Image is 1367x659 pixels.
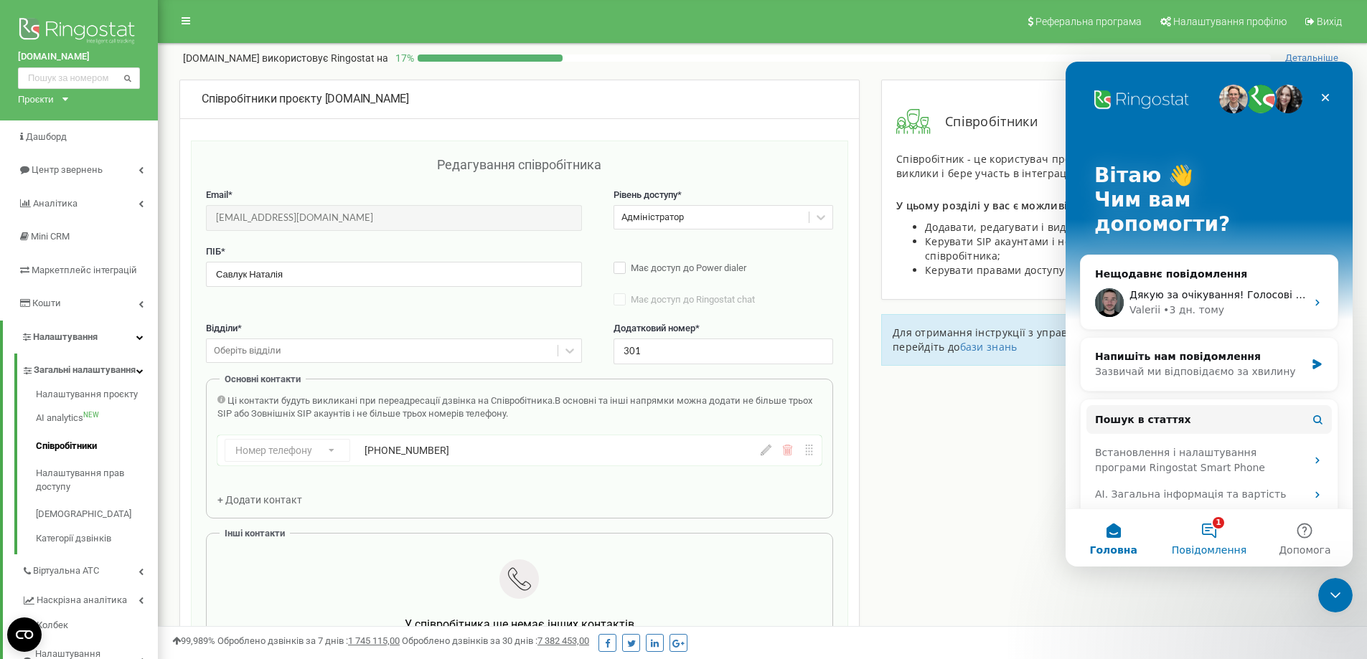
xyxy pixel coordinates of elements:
[36,528,158,546] a: Категорії дзвінків
[36,501,158,528] a: [DEMOGRAPHIC_DATA]
[29,384,240,414] div: Встановлення і налаштування програми Ringostat Smart Phone
[34,364,136,377] span: Загальні налаштування
[1285,52,1338,64] span: Детальніше
[925,234,1155,262] span: Керувати SIP акаунтами і номерами кожного співробітника;
[213,483,265,493] span: Допомога
[18,67,140,89] input: Пошук за номером
[405,617,634,631] span: У співробітника ще немає інших контактів
[1035,16,1142,27] span: Реферальна програма
[21,419,266,446] div: AI. Загальна інформація та вартість
[7,617,42,652] button: Open CMP widget
[24,483,71,493] span: Головна
[225,374,301,384] span: Основні контакти
[21,343,266,372] button: Пошук в статтях
[614,323,695,333] span: Додатковий номер
[614,189,677,200] span: Рівень доступу
[893,326,1229,354] span: Для отримання інструкції з управління співробітниками проєкту перейдіть до
[22,613,158,638] a: Колбек
[1173,16,1287,27] span: Налаштування профілю
[931,113,1038,131] span: Співробітники
[33,564,99,578] span: Віртуальна АТС
[22,584,158,613] a: Наскрізна аналітика
[95,447,191,505] button: Повідомлення
[29,425,240,440] div: AI. Загальна інформація та вартість
[896,152,1227,180] span: Співробітник - це користувач проєкту, який здійснює і приймає виклики і бере участь в інтеграції ...
[217,435,822,465] div: Номер телефону[PHONE_NUMBER]
[365,443,665,457] div: [PHONE_NUMBER]
[925,263,1204,277] span: Керувати правами доступу співробітників до проєкту.
[537,635,589,646] u: 7 382 453,00
[206,262,582,287] input: Введіть ПІБ
[18,14,140,50] img: Ringostat logo
[631,294,755,305] span: Має доступ до Ringostat chat
[29,303,240,318] div: Зазвичай ми відповідаємо за хвилину
[402,635,589,646] span: Оброблено дзвінків за 30 днів :
[206,189,228,200] span: Email
[18,50,140,64] a: [DOMAIN_NAME]
[106,483,181,493] span: Повідомлення
[247,23,273,49] div: Закрити
[192,447,287,505] button: Допомога
[33,331,98,342] span: Налаштування
[217,494,302,506] span: + Додати контакт
[33,198,77,209] span: Аналiтика
[631,262,746,273] span: Має доступ до Power dialer
[36,460,158,501] a: Налаштування прав доступу
[227,395,555,406] span: Ці контакти будуть викликані при переадресації дзвінка на Співробітника.
[1317,16,1342,27] span: Вихід
[388,51,418,65] p: 17 %
[14,275,273,330] div: Напишіть нам повідомленняЗазвичай ми відповідаємо за хвилину
[217,635,400,646] span: Оброблено дзвінків за 7 днів :
[1318,578,1353,612] iframe: Intercom live chat
[1066,62,1353,566] iframe: Intercom live chat
[3,321,158,354] a: Налаштування
[896,199,1087,212] span: У цьому розділі у вас є можливість:
[21,378,266,419] div: Встановлення і налаштування програми Ringostat Smart Phone
[262,52,388,64] span: використовує Ringostat на
[22,354,158,383] a: Загальні налаштування
[225,528,285,539] span: Інші контакти
[925,220,1221,234] span: Додавати, редагувати і видаляти співробітників проєкту;
[214,344,281,358] div: Оберіть відділи
[32,265,137,275] span: Маркетплейс інтеграцій
[29,288,240,303] div: Напишіть нам повідомлення
[29,351,126,366] span: Пошук в статтях
[36,432,158,460] a: Співробітники
[64,227,315,239] span: Дякую за очікування! Голосові пошти прибрав.
[960,340,1018,354] a: бази знань
[22,554,158,584] a: Віртуальна АТС
[437,157,601,172] span: Редагування співробітника
[172,635,215,646] span: 99,989%
[31,231,70,242] span: Mini CRM
[98,241,159,256] div: • 3 дн. тому
[37,619,68,632] span: Колбек
[202,92,322,105] span: Співробітники проєкту
[206,205,582,230] input: Введіть Email
[36,404,158,432] a: AI analyticsNEW
[64,241,95,256] div: Valerii
[32,164,103,175] span: Центр звернень
[206,246,221,257] span: ПІБ
[36,388,158,405] a: Налаштування проєкту
[183,51,388,65] p: [DOMAIN_NAME]
[32,298,61,308] span: Кошти
[348,635,400,646] u: 1 745 115,00
[18,93,54,106] div: Проєкти
[206,323,238,333] span: Відділи
[614,338,833,364] input: Вкажіть додатковий номер
[37,594,127,607] span: Наскрізна аналітика
[26,131,67,142] span: Дашборд
[621,211,684,224] div: Адміністратор
[202,91,837,108] div: [DOMAIN_NAME]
